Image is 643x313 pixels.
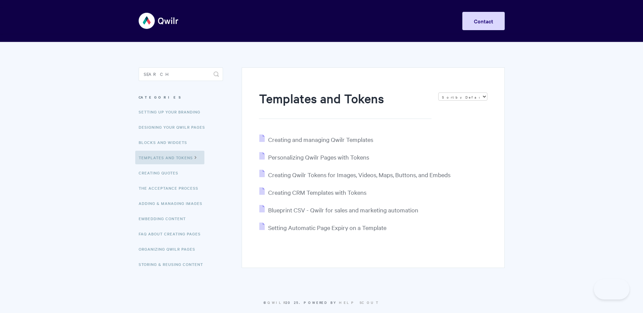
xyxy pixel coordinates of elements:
[139,8,179,34] img: Qwilr Help Center
[267,300,285,305] a: Qwilr
[268,171,450,179] span: Creating Qwilr Tokens for Images, Videos, Maps, Buttons, and Embeds
[259,135,373,143] a: Creating and managing Qwilr Templates
[462,12,505,30] a: Contact
[139,242,200,256] a: Organizing Qwilr Pages
[268,206,418,214] span: Blueprint CSV - Qwilr for sales and marketing automation
[139,196,207,210] a: Adding & Managing Images
[339,300,380,305] a: Help Scout
[139,91,223,103] h3: Categories
[135,151,204,164] a: Templates and Tokens
[139,67,223,81] input: Search
[259,206,418,214] a: Blueprint CSV - Qwilr for sales and marketing automation
[139,212,191,225] a: Embedding Content
[139,299,505,306] p: © 2025.
[259,171,450,179] a: Creating Qwilr Tokens for Images, Videos, Maps, Buttons, and Embeds
[139,120,210,134] a: Designing Your Qwilr Pages
[139,166,183,180] a: Creating Quotes
[438,92,487,101] select: Page reloads on selection
[268,135,373,143] span: Creating and managing Qwilr Templates
[139,135,192,149] a: Blocks and Widgets
[259,224,386,231] a: Setting Automatic Page Expiry on a Template
[139,227,206,241] a: FAQ About Creating Pages
[268,188,366,196] span: Creating CRM Templates with Tokens
[139,105,205,119] a: Setting up your Branding
[268,224,386,231] span: Setting Automatic Page Expiry on a Template
[304,300,380,305] span: Powered by
[259,188,366,196] a: Creating CRM Templates with Tokens
[139,257,208,271] a: Storing & Reusing Content
[594,279,629,299] iframe: Toggle Customer Support
[259,153,369,161] a: Personalizing Qwilr Pages with Tokens
[139,181,203,195] a: The Acceptance Process
[259,90,431,119] h1: Templates and Tokens
[268,153,369,161] span: Personalizing Qwilr Pages with Tokens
